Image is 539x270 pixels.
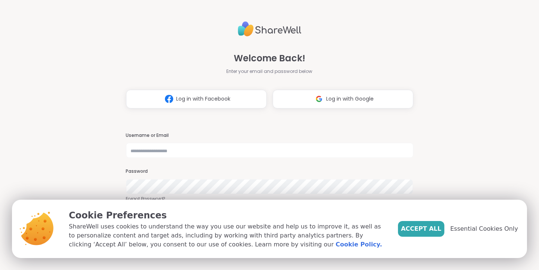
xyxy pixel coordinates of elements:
[312,92,326,106] img: ShareWell Logomark
[401,224,441,233] span: Accept All
[126,132,413,139] h3: Username or Email
[234,52,305,65] span: Welcome Back!
[326,95,374,103] span: Log in with Google
[227,68,313,75] span: Enter your email and password below
[398,221,444,237] button: Accept All
[69,222,386,249] p: ShareWell uses cookies to understand the way you use our website and help us to improve it, as we...
[176,95,230,103] span: Log in with Facebook
[238,18,301,40] img: ShareWell Logo
[273,90,413,108] button: Log in with Google
[69,209,386,222] p: Cookie Preferences
[450,224,518,233] span: Essential Cookies Only
[126,168,413,175] h3: Password
[336,240,382,249] a: Cookie Policy.
[162,92,176,106] img: ShareWell Logomark
[126,196,413,202] a: Forgot Password?
[126,90,267,108] button: Log in with Facebook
